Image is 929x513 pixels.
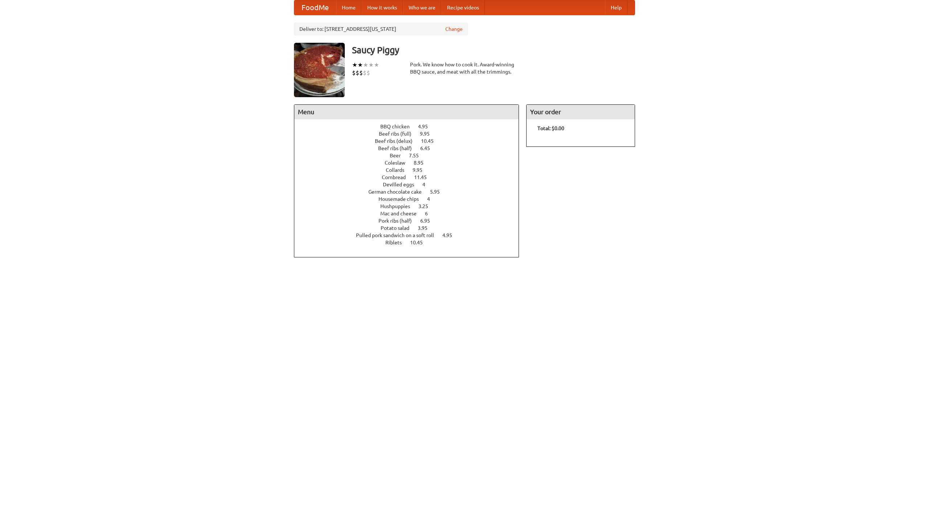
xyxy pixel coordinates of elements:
li: ★ [357,61,363,69]
a: Beer 7.55 [390,153,432,158]
a: Pork ribs (half) 6.95 [378,218,443,224]
span: German chocolate cake [368,189,429,195]
span: 4 [422,182,433,187]
span: 6.95 [420,218,437,224]
b: Total: $0.00 [537,125,564,131]
span: Collards [386,167,412,173]
li: ★ [363,61,368,69]
li: $ [363,69,367,77]
a: Collards 9.95 [386,167,436,173]
a: FoodMe [294,0,336,15]
a: Potato salad 3.95 [381,225,441,231]
span: 5.95 [430,189,447,195]
span: 9.95 [413,167,430,173]
li: $ [367,69,370,77]
span: Mac and cheese [380,211,424,216]
span: Pulled pork sandwich on a soft roll [356,232,441,238]
span: Coleslaw [385,160,413,166]
span: Beef ribs (full) [379,131,419,137]
a: Riblets 10.45 [385,240,436,245]
a: How it works [361,0,403,15]
span: Devilled eggs [383,182,421,187]
a: Beef ribs (full) 9.95 [379,131,443,137]
span: 6.45 [420,145,437,151]
div: Pork. We know how to cook it. Award-winning BBQ sauce, and meat with all the trimmings. [410,61,519,75]
a: German chocolate cake 5.95 [368,189,453,195]
a: Pulled pork sandwich on a soft roll 4.95 [356,232,466,238]
span: 7.55 [409,153,426,158]
h4: Your order [527,105,635,119]
span: Beef ribs (delux) [375,138,420,144]
a: Coleslaw 8.95 [385,160,437,166]
a: Beef ribs (delux) 10.45 [375,138,447,144]
span: 4.95 [418,124,435,129]
li: ★ [374,61,379,69]
a: Home [336,0,361,15]
span: 10.45 [410,240,430,245]
span: 3.25 [418,203,435,209]
a: Hushpuppies 3.25 [380,203,442,209]
div: Deliver to: [STREET_ADDRESS][US_STATE] [294,22,468,36]
a: Help [605,0,627,15]
span: 11.45 [414,174,434,180]
span: Cornbread [382,174,413,180]
h3: Saucy Piggy [352,43,635,57]
span: 10.45 [421,138,441,144]
a: Who we are [403,0,441,15]
li: ★ [352,61,357,69]
span: Pork ribs (half) [378,218,419,224]
span: 3.95 [418,225,435,231]
li: $ [356,69,359,77]
span: 6 [425,211,435,216]
li: $ [352,69,356,77]
span: Hushpuppies [380,203,417,209]
img: angular.jpg [294,43,345,97]
a: Recipe videos [441,0,485,15]
span: BBQ chicken [380,124,417,129]
span: Beer [390,153,408,158]
h4: Menu [294,105,519,119]
li: $ [359,69,363,77]
a: Change [445,25,463,33]
a: BBQ chicken 4.95 [380,124,441,129]
span: 8.95 [414,160,431,166]
li: ★ [368,61,374,69]
span: 4 [427,196,437,202]
a: Devilled eggs 4 [383,182,439,187]
span: 4.95 [442,232,459,238]
span: Potato salad [381,225,417,231]
span: Riblets [385,240,409,245]
span: 9.95 [420,131,437,137]
a: Housemade chips 4 [378,196,443,202]
a: Cornbread 11.45 [382,174,440,180]
span: Beef ribs (half) [378,145,419,151]
a: Beef ribs (half) 6.45 [378,145,443,151]
a: Mac and cheese 6 [380,211,441,216]
span: Housemade chips [378,196,426,202]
